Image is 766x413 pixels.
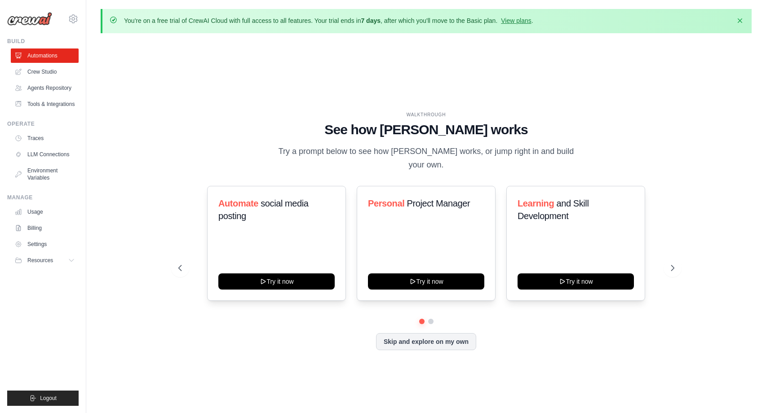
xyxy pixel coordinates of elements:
a: Tools & Integrations [11,97,79,111]
a: Environment Variables [11,163,79,185]
span: Personal [368,198,404,208]
button: Try it now [218,273,335,290]
a: Settings [11,237,79,251]
button: Resources [11,253,79,268]
strong: 7 days [361,17,381,24]
a: Traces [11,131,79,145]
span: Learning [518,198,554,208]
span: Logout [40,395,57,402]
div: Operate [7,120,79,127]
p: You're on a free trial of CrewAI Cloud with full access to all features. Your trial ends in , aft... [124,16,533,25]
h1: See how [PERSON_NAME] works [178,122,674,138]
a: LLM Connections [11,147,79,162]
button: Try it now [368,273,484,290]
span: social media posting [218,198,309,221]
p: Try a prompt below to see how [PERSON_NAME] works, or jump right in and build your own. [275,145,577,171]
button: Logout [7,391,79,406]
a: Crew Studio [11,65,79,79]
span: Resources [27,257,53,264]
span: Automate [218,198,258,208]
span: Project Manager [407,198,470,208]
a: Agents Repository [11,81,79,95]
span: and Skill Development [518,198,589,221]
button: Skip and explore on my own [376,333,476,350]
a: Billing [11,221,79,235]
div: Build [7,38,79,45]
div: WALKTHROUGH [178,111,674,118]
img: Logo [7,12,52,26]
a: View plans [501,17,531,24]
a: Usage [11,205,79,219]
a: Automations [11,48,79,63]
div: Manage [7,194,79,201]
button: Try it now [518,273,634,290]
